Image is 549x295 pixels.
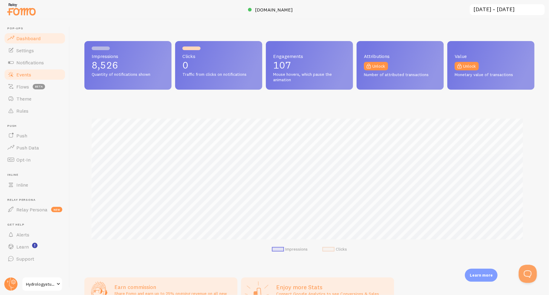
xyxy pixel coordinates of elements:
[4,241,66,253] a: Learn
[7,223,66,227] span: Get Help
[16,182,28,188] span: Inline
[273,54,346,59] span: Engagements
[455,54,527,59] span: Value
[455,62,479,70] a: Unlock
[276,283,391,291] h2: Enjoy more Stats
[92,72,164,77] span: Quantity of notifications shown
[465,269,498,282] div: Learn more
[4,93,66,105] a: Theme
[4,154,66,166] a: Opt-In
[273,72,346,82] span: Mouse hovers, which pause the animation
[519,265,537,283] iframe: Help Scout Beacon - Open
[7,124,66,128] span: Push
[92,54,164,59] span: Impressions
[364,54,436,59] span: Attributions
[182,54,255,59] span: Clicks
[16,244,29,250] span: Learn
[182,60,255,70] p: 0
[272,247,308,252] li: Impressions
[4,44,66,56] a: Settings
[470,272,493,278] p: Learn more
[16,84,29,90] span: Flows
[322,247,347,252] li: Clicks
[4,69,66,81] a: Events
[16,108,28,114] span: Rules
[4,204,66,216] a: Relay Persona new
[4,253,66,265] a: Support
[4,229,66,241] a: Alerts
[4,179,66,191] a: Inline
[16,96,31,102] span: Theme
[364,72,436,78] span: Number of attributed transactions
[4,142,66,154] a: Push Data
[22,277,63,291] a: Hydrologystudio
[364,62,388,70] a: Unlock
[4,32,66,44] a: Dashboard
[16,59,44,66] span: Notifications
[4,56,66,69] a: Notifications
[16,232,29,238] span: Alerts
[16,207,47,213] span: Relay Persona
[16,72,31,78] span: Events
[16,47,34,53] span: Settings
[182,72,255,77] span: Traffic from clicks on notifications
[7,173,66,177] span: Inline
[455,72,527,78] span: Monetary value of transactions
[16,256,34,262] span: Support
[16,133,27,139] span: Push
[16,145,39,151] span: Push Data
[4,81,66,93] a: Flows beta
[92,60,164,70] p: 8,526
[7,198,66,202] span: Relay Persona
[51,207,62,212] span: new
[6,2,37,17] img: fomo-relay-logo-orange.svg
[26,281,55,288] span: Hydrologystudio
[7,27,66,30] span: Pop-ups
[4,105,66,117] a: Rules
[33,84,45,89] span: beta
[32,243,38,248] svg: <p>Watch New Feature Tutorials!</p>
[273,60,346,70] p: 107
[4,130,66,142] a: Push
[114,284,234,290] h3: Earn commission
[16,157,31,163] span: Opt-In
[16,35,41,41] span: Dashboard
